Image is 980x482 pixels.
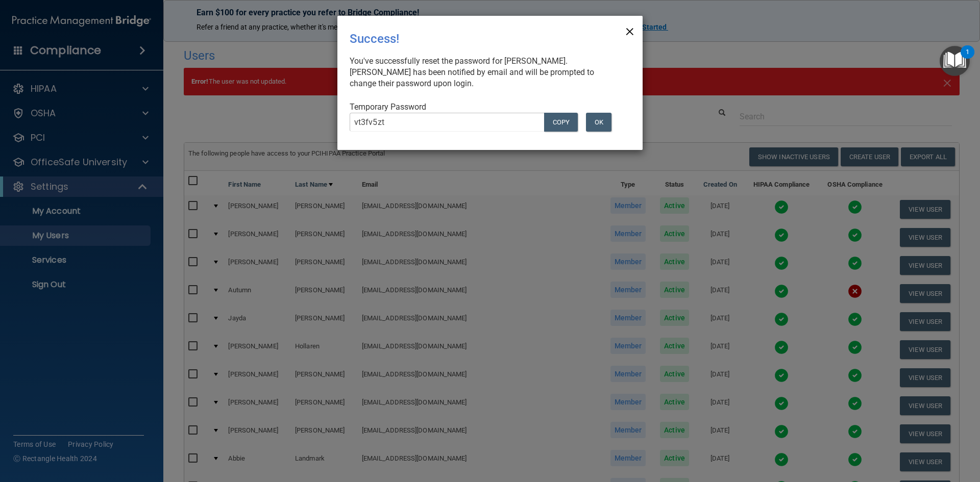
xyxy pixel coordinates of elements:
button: Open Resource Center, 1 new notification [940,46,970,76]
button: COPY [544,113,578,132]
span: Temporary Password [350,102,426,112]
div: 1 [966,52,969,65]
div: Success! [350,24,589,54]
div: You've successfully reset the password for [PERSON_NAME]. [PERSON_NAME] has been notified by emai... [350,56,622,89]
span: × [625,20,634,40]
button: OK [586,113,611,132]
